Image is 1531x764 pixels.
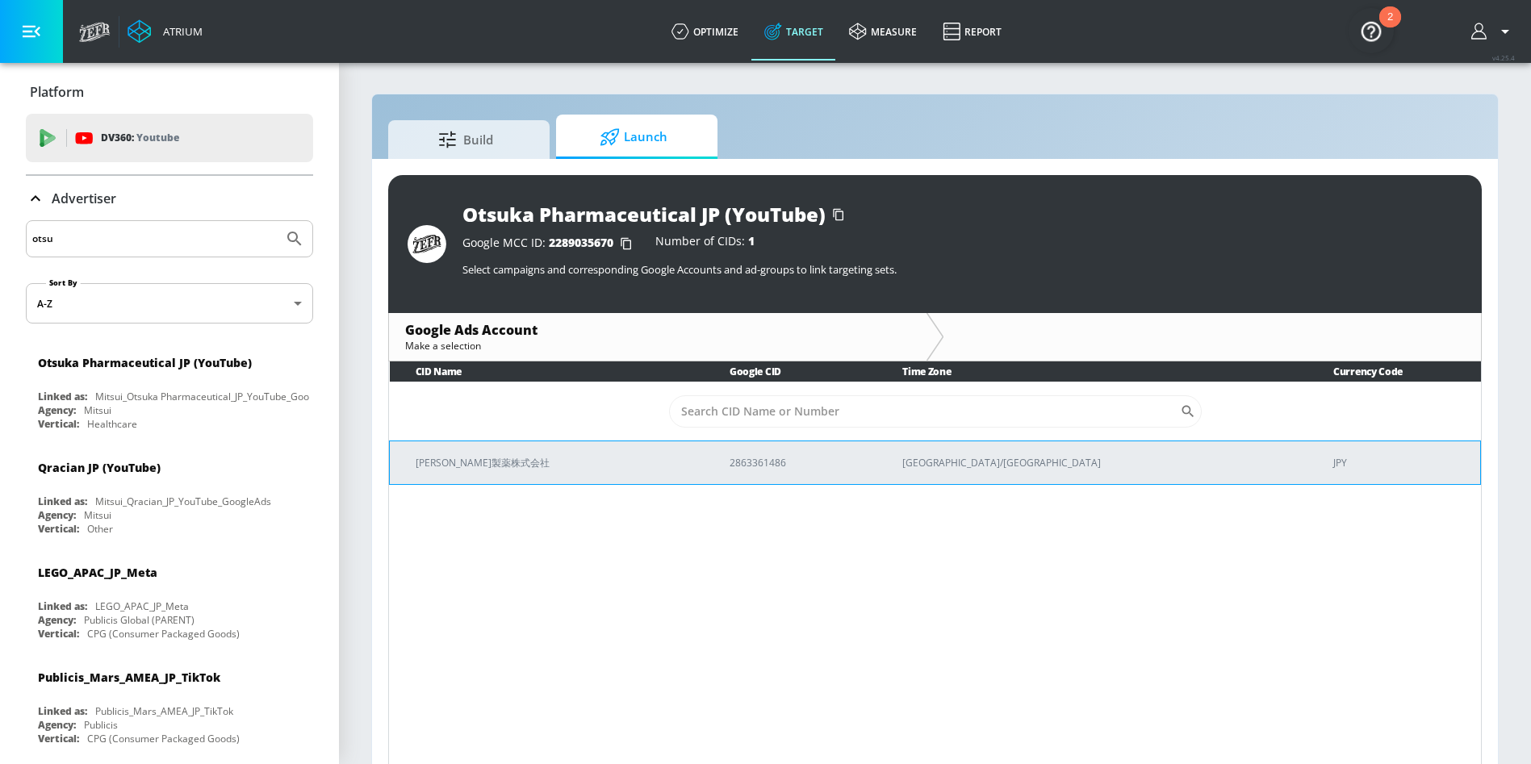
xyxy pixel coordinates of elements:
[38,565,157,580] div: LEGO_APAC_JP_Meta
[128,19,203,44] a: Atrium
[930,2,1014,61] a: Report
[26,658,313,749] div: Publicis_Mars_AMEA_JP_TikTokLinked as:Publicis_Mars_AMEA_JP_TikTokAgency:PublicisVertical:CPG (Co...
[38,670,220,685] div: Publicis_Mars_AMEA_JP_TikTok
[748,233,755,248] span: 1
[52,190,116,207] p: Advertiser
[669,395,1202,428] div: Search CID Name or Number
[38,613,76,627] div: Agency:
[26,343,313,435] div: Otsuka Pharmaceutical JP (YouTube)Linked as:Mitsui_Otsuka Pharmaceutical_JP_YouTube_GoogleAdsAgen...
[26,176,313,221] div: Advertiser
[38,522,79,536] div: Vertical:
[26,69,313,115] div: Platform
[26,283,313,324] div: A-Z
[549,235,613,250] span: 2289035670
[751,2,836,61] a: Target
[95,495,271,508] div: Mitsui_Qracian_JP_YouTube_GoogleAds
[157,24,203,39] div: Atrium
[704,361,876,382] th: Google CID
[26,553,313,645] div: LEGO_APAC_JP_MetaLinked as:LEGO_APAC_JP_MetaAgency:Publicis Global (PARENT)Vertical:CPG (Consumer...
[38,704,87,718] div: Linked as:
[1387,17,1393,38] div: 2
[38,390,87,403] div: Linked as:
[655,236,755,252] div: Number of CIDs:
[572,118,695,157] span: Launch
[95,704,233,718] div: Publicis_Mars_AMEA_JP_TikTok
[1349,8,1394,53] button: Open Resource Center, 2 new notifications
[836,2,930,61] a: measure
[38,627,79,641] div: Vertical:
[389,313,927,361] div: Google Ads AccountMake a selection
[405,339,910,353] div: Make a selection
[462,236,639,252] div: Google MCC ID:
[38,460,161,475] div: Qracian JP (YouTube)
[95,599,189,613] div: LEGO_APAC_JP_Meta
[38,403,76,417] div: Agency:
[38,718,76,732] div: Agency:
[26,448,313,540] div: Qracian JP (YouTube)Linked as:Mitsui_Qracian_JP_YouTube_GoogleAdsAgency:MitsuiVertical:Other
[1492,53,1515,62] span: v 4.25.4
[38,495,87,508] div: Linked as:
[416,454,691,471] p: [PERSON_NAME]製薬株式会社
[390,361,704,382] th: CID Name
[84,403,111,417] div: Mitsui
[87,417,137,431] div: Healthcare
[38,417,79,431] div: Vertical:
[876,361,1307,382] th: Time Zone
[404,120,527,159] span: Build
[84,613,195,627] div: Publicis Global (PARENT)
[136,129,179,146] p: Youtube
[32,228,277,249] input: Search by name
[669,395,1180,428] input: Search CID Name or Number
[95,390,340,403] div: Mitsui_Otsuka Pharmaceutical_JP_YouTube_GoogleAds
[1307,361,1480,382] th: Currency Code
[38,355,252,370] div: Otsuka Pharmaceutical JP (YouTube)
[462,262,1462,277] p: Select campaigns and corresponding Google Accounts and ad-groups to link targeting sets.
[659,2,751,61] a: optimize
[1333,454,1467,471] p: JPY
[87,627,240,641] div: CPG (Consumer Packaged Goods)
[462,201,826,228] div: Otsuka Pharmaceutical JP (YouTube)
[30,83,84,101] p: Platform
[730,454,864,471] p: 2863361486
[902,454,1295,471] p: [GEOGRAPHIC_DATA]/[GEOGRAPHIC_DATA]
[38,508,76,522] div: Agency:
[87,732,240,745] div: CPG (Consumer Packaged Goods)
[84,718,118,732] div: Publicis
[101,129,179,147] p: DV360:
[46,278,81,288] label: Sort By
[84,508,111,522] div: Mitsui
[38,732,79,745] div: Vertical:
[38,599,87,613] div: Linked as:
[405,321,910,339] div: Google Ads Account
[277,221,312,257] button: Submit Search
[26,114,313,162] div: DV360: Youtube
[87,522,113,536] div: Other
